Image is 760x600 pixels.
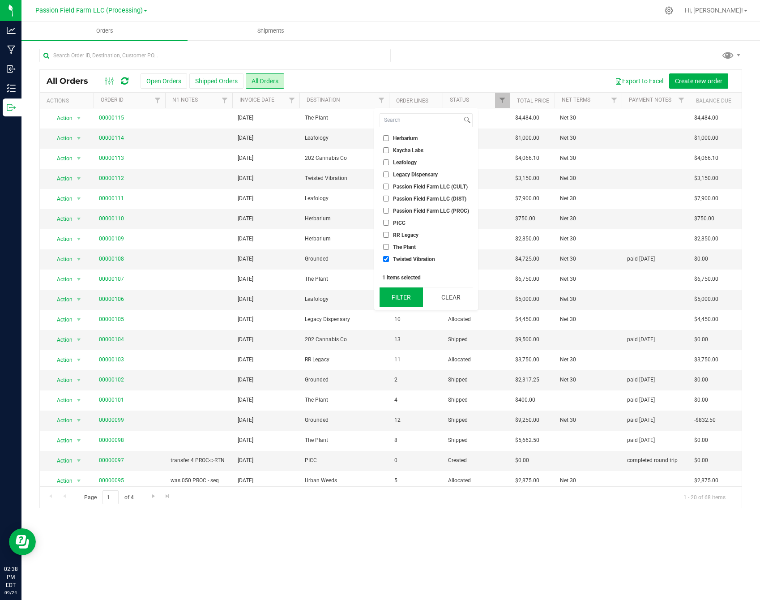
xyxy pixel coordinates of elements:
span: 10 [394,315,401,324]
span: Herbarium [305,214,384,223]
span: select [73,132,85,145]
a: Go to the last page [161,490,174,502]
span: RR Legacy [305,356,384,364]
span: $6,750.00 [515,275,539,283]
span: [DATE] [238,235,253,243]
span: select [73,112,85,124]
iframe: Resource center [9,528,36,555]
span: select [73,434,85,447]
span: [DATE] [238,335,253,344]
span: Action [49,434,73,447]
span: $9,500.00 [515,335,539,344]
span: $2,875.00 [694,476,718,485]
a: 00000107 [99,275,124,283]
span: $2,850.00 [694,235,718,243]
a: Order ID [101,97,124,103]
span: $750.00 [515,214,535,223]
input: Twisted Vibration [383,256,389,262]
span: $3,150.00 [515,174,539,183]
span: RR Legacy [393,232,418,238]
a: 00000106 [99,295,124,304]
inline-svg: Outbound [7,103,16,112]
span: Net 30 [560,295,616,304]
a: 00000102 [99,376,124,384]
input: Passion Field Farm LLC (CULT) [383,184,389,189]
span: Shipped [448,335,504,344]
span: Action [49,414,73,427]
span: $3,750.00 [515,356,539,364]
input: PICC [383,220,389,226]
span: The Plant [305,436,384,445]
span: 1 - 20 of 68 items [676,490,733,504]
a: 00000113 [99,154,124,163]
input: Kaycha Labs [383,147,389,153]
a: Destination [307,97,340,103]
button: Export to Excel [609,73,669,89]
span: PICC [393,220,406,226]
span: $0.00 [694,335,708,344]
span: Herbarium [305,235,384,243]
span: Action [49,454,73,467]
span: 11 [394,356,401,364]
span: $4,066.10 [515,154,539,163]
span: $2,850.00 [515,235,539,243]
span: Action [49,334,73,346]
span: paid [DATE] [627,396,655,404]
span: $5,000.00 [515,295,539,304]
span: The Plant [305,396,384,404]
inline-svg: Inventory [7,84,16,93]
span: select [73,354,85,366]
span: Created [448,456,504,465]
span: $4,450.00 [515,315,539,324]
span: Net 30 [560,235,616,243]
span: $0.00 [694,456,708,465]
span: select [73,334,85,346]
input: Search Order ID, Destination, Customer PO... [39,49,391,62]
a: Filter [218,93,232,108]
span: Herbarium [393,136,418,141]
span: Leafology [305,295,384,304]
a: Filter [674,93,689,108]
span: select [73,152,85,165]
span: Action [49,273,73,286]
div: Actions [47,98,90,104]
span: 202 Cannabis Co [305,154,384,163]
span: Action [49,152,73,165]
a: Go to the next page [147,490,160,502]
div: Manage settings [663,6,675,15]
span: Legacy Dispensary [305,315,384,324]
a: 00000098 [99,436,124,445]
span: [DATE] [238,315,253,324]
span: Orders [84,27,125,35]
span: Allocated [448,476,504,485]
span: select [73,454,85,467]
span: completed round trip [627,456,678,465]
span: Action [49,233,73,245]
span: Create new order [675,77,722,85]
a: Invoice Date [239,97,274,103]
span: select [73,253,85,266]
button: Create new order [669,73,728,89]
span: select [73,414,85,427]
span: Net 30 [560,194,616,203]
span: Action [49,193,73,205]
span: 5 [394,476,397,485]
span: The Plant [393,244,416,250]
input: Passion Field Farm LLC (PROC) [383,208,389,214]
a: 00000104 [99,335,124,344]
input: Herbarium [383,135,389,141]
span: transfer 4 PROC<>RTN [171,456,225,465]
span: $2,875.00 [515,476,539,485]
span: Action [49,172,73,185]
span: paid [DATE] [627,416,655,424]
input: Passion Field Farm LLC (DIST) [383,196,389,201]
input: Legacy Dispensary [383,171,389,177]
span: The Plant [305,114,384,122]
inline-svg: Analytics [7,26,16,35]
span: Grounded [305,416,384,424]
a: 00000095 [99,476,124,485]
span: $4,725.00 [515,255,539,263]
a: Order Lines [396,98,428,104]
span: 12 [394,416,401,424]
span: [DATE] [238,416,253,424]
